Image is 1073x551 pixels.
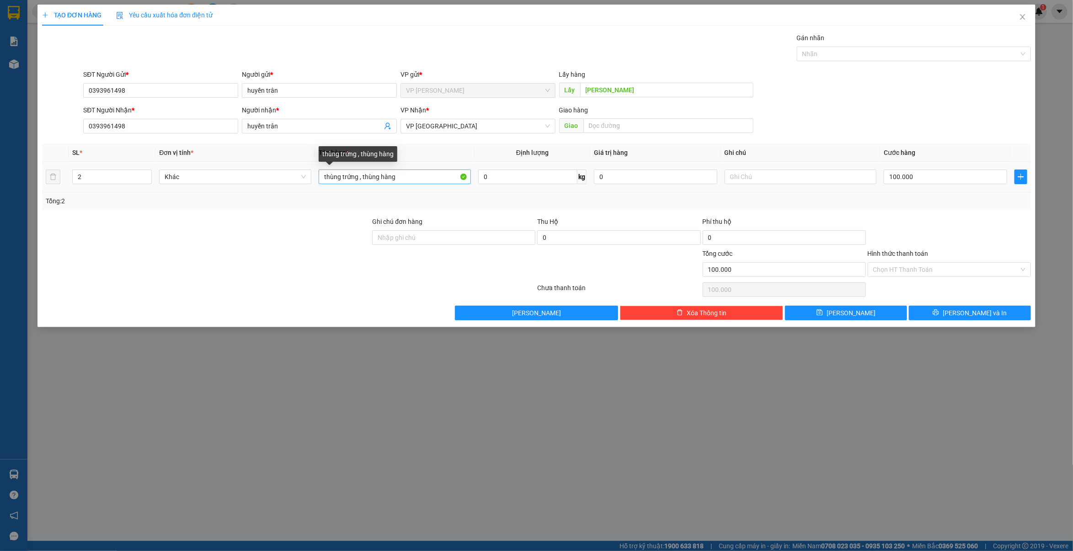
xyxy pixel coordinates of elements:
[406,119,550,133] span: VP Sài Gòn
[580,83,753,97] input: Dọc đường
[165,170,306,184] span: Khác
[1014,170,1027,184] button: plus
[909,306,1031,320] button: printer[PERSON_NAME] và In
[83,69,238,79] div: SĐT Người Gửi
[559,71,586,78] span: Lấy hàng
[319,170,471,184] input: VD: Bàn, Ghế
[46,196,414,206] div: Tổng: 2
[559,118,583,133] span: Giao
[594,149,628,156] span: Giá trị hàng
[559,106,588,114] span: Giao hàng
[721,144,881,162] th: Ghi chú
[242,69,397,79] div: Người gửi
[455,306,618,320] button: [PERSON_NAME]
[400,69,555,79] div: VP gửi
[559,83,580,97] span: Lấy
[797,34,825,42] label: Gán nhãn
[943,308,1007,318] span: [PERSON_NAME] và In
[116,12,123,19] img: icon
[817,309,823,317] span: save
[868,250,929,257] label: Hình thức thanh toán
[884,149,915,156] span: Cước hàng
[687,308,726,318] span: Xóa Thông tin
[512,308,561,318] span: [PERSON_NAME]
[1019,13,1026,21] span: close
[785,306,907,320] button: save[PERSON_NAME]
[1010,5,1036,30] button: Close
[372,230,535,245] input: Ghi chú đơn hàng
[577,170,587,184] span: kg
[319,146,397,162] div: thùng trứng , thùng hàng
[827,308,875,318] span: [PERSON_NAME]
[372,218,422,225] label: Ghi chú đơn hàng
[703,250,733,257] span: Tổng cước
[594,170,717,184] input: 0
[83,105,238,115] div: SĐT Người Nhận
[42,11,101,19] span: TẠO ĐƠN HÀNG
[620,306,783,320] button: deleteXóa Thông tin
[725,170,877,184] input: Ghi Chú
[583,118,753,133] input: Dọc đường
[406,84,550,97] span: VP Nam Dong
[72,149,80,156] span: SL
[1015,173,1027,180] span: plus
[703,217,866,230] div: Phí thu hộ
[516,149,549,156] span: Định lượng
[537,218,558,225] span: Thu Hộ
[46,170,60,184] button: delete
[159,149,193,156] span: Đơn vị tính
[536,283,701,299] div: Chưa thanh toán
[933,309,939,317] span: printer
[384,122,391,130] span: user-add
[400,106,426,114] span: VP Nhận
[242,105,397,115] div: Người nhận
[677,309,683,317] span: delete
[42,12,48,18] span: plus
[116,11,213,19] span: Yêu cầu xuất hóa đơn điện tử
